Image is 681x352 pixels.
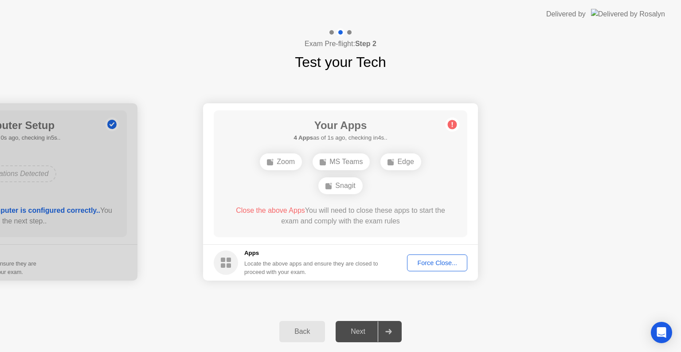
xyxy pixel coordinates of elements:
div: Locate the above apps and ensure they are closed to proceed with your exam. [244,259,379,276]
div: Force Close... [410,259,464,266]
button: Back [279,321,325,342]
b: Step 2 [355,40,376,47]
div: Zoom [260,153,302,170]
h1: Your Apps [294,117,387,133]
h1: Test your Tech [295,51,386,73]
b: 4 Apps [294,134,313,141]
img: Delivered by Rosalyn [591,9,665,19]
div: Next [338,328,378,336]
button: Force Close... [407,254,467,271]
div: You will need to close these apps to start the exam and comply with the exam rules [227,205,455,227]
button: Next [336,321,402,342]
h4: Exam Pre-flight: [305,39,376,49]
h5: as of 1s ago, checking in4s.. [294,133,387,142]
span: Close the above Apps [236,207,305,214]
h5: Apps [244,249,379,258]
div: MS Teams [313,153,370,170]
div: Delivered by [546,9,586,20]
div: Open Intercom Messenger [651,322,672,343]
div: Back [282,328,322,336]
div: Edge [380,153,421,170]
div: Snagit [318,177,362,194]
